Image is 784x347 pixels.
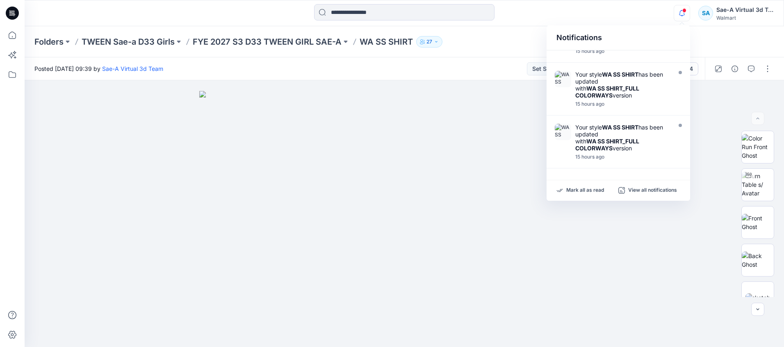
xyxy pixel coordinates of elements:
[745,293,770,302] img: sketch
[602,124,638,131] strong: WA SS SHIRT
[426,37,432,46] p: 27
[360,36,413,48] p: WA SS SHIRT
[555,124,571,140] img: WA SS SHIRT_FULL COLORWAYS
[416,36,442,48] button: 27
[575,71,670,99] div: Your style has been updated with version
[742,134,774,160] img: Color Run Front Ghost
[742,214,774,231] img: Front Ghost
[102,65,163,72] a: Sae-A Virtual 3d Team
[628,187,677,194] p: View all notifications
[547,25,690,50] div: Notifications
[575,101,670,107] div: Thursday, October 02, 2025 10:21
[555,71,571,87] img: WA SS SHIRT_FULL COLORWAYS
[575,138,639,152] strong: WA SS SHIRT_FULL COLORWAYS
[698,6,713,20] div: SA
[716,15,774,21] div: Walmart
[193,36,342,48] a: FYE 2027 S3 D33 TWEEN GIRL SAE-A
[566,187,604,194] p: Mark all as read
[82,36,175,48] a: TWEEN Sae-a D33 Girls
[742,252,774,269] img: Back Ghost
[575,124,670,152] div: Your style has been updated with version
[728,62,741,75] button: Details
[742,172,774,197] img: Turn Table s/ Avatar
[716,5,774,15] div: Sae-A Virtual 3d Team
[34,64,163,73] span: Posted [DATE] 09:39 by
[575,154,670,160] div: Thursday, October 02, 2025 10:04
[34,36,64,48] a: Folders
[575,48,670,54] div: Thursday, October 02, 2025 10:45
[602,71,638,78] strong: WA SS SHIRT
[575,85,639,99] strong: WA SS SHIRT_FULL COLORWAYS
